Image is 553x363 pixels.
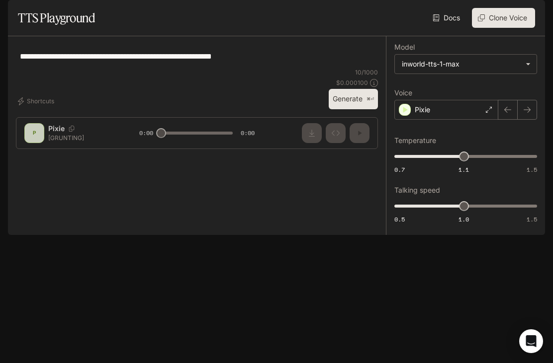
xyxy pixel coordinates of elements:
[394,137,436,144] p: Temperature
[7,5,25,23] button: open drawer
[394,44,415,51] p: Model
[16,93,58,109] button: Shortcuts
[355,68,378,76] p: 10 / 1000
[395,55,537,73] div: inworld-tts-1-max
[394,215,405,223] span: 0.5
[415,105,430,115] p: Pixie
[459,165,469,174] span: 1.1
[18,8,95,28] h1: TTS Playground
[519,329,543,353] div: Open Intercom Messenger
[329,89,378,109] button: Generate⌘⏎
[527,165,537,174] span: 1.5
[394,165,405,174] span: 0.7
[394,187,440,194] p: Talking speed
[459,215,469,223] span: 1.0
[402,59,521,69] div: inworld-tts-1-max
[367,96,374,102] p: ⌘⏎
[527,215,537,223] span: 1.5
[472,8,535,28] button: Clone Voice
[394,89,412,96] p: Voice
[431,8,464,28] a: Docs
[336,78,368,87] p: $ 0.000100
